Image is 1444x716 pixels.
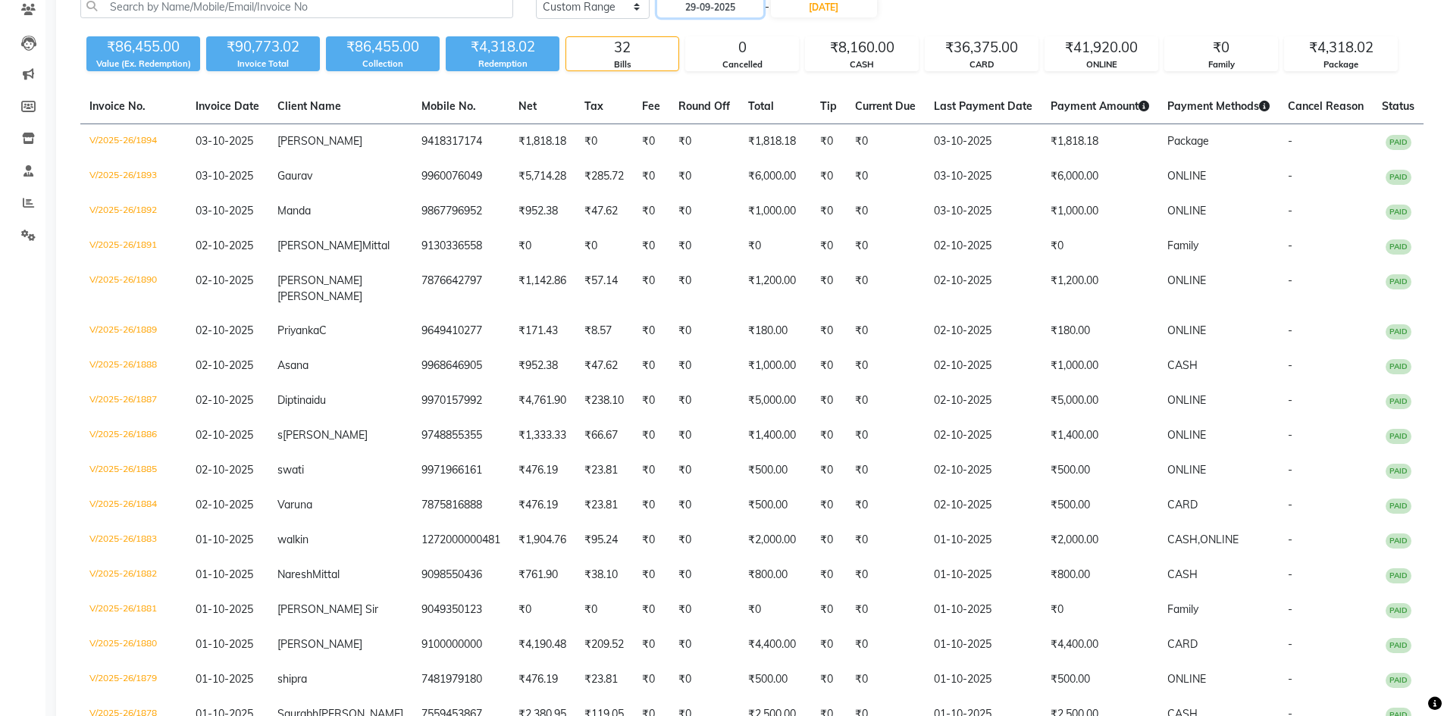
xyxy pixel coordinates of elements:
[1041,488,1158,523] td: ₹500.00
[739,488,811,523] td: ₹500.00
[926,58,1038,71] div: CARD
[575,229,633,264] td: ₹0
[806,37,918,58] div: ₹8,160.00
[196,428,253,442] span: 02-10-2025
[806,58,918,71] div: CASH
[575,488,633,523] td: ₹23.81
[1386,205,1411,220] span: PAID
[80,264,186,314] td: V/2025-26/1890
[925,349,1041,383] td: 02-10-2025
[811,592,846,627] td: ₹0
[1041,418,1158,453] td: ₹1,400.00
[633,453,669,488] td: ₹0
[509,229,575,264] td: ₹0
[80,314,186,349] td: V/2025-26/1889
[1382,99,1414,113] span: Status
[80,662,186,697] td: V/2025-26/1879
[925,229,1041,264] td: 02-10-2025
[811,229,846,264] td: ₹0
[575,453,633,488] td: ₹23.81
[1165,37,1277,58] div: ₹0
[1167,463,1206,477] span: ONLINE
[1288,204,1292,217] span: -
[575,662,633,697] td: ₹23.81
[1167,134,1209,148] span: Package
[412,592,509,627] td: 9049350123
[196,602,253,616] span: 01-10-2025
[412,229,509,264] td: 9130336558
[509,159,575,194] td: ₹5,714.28
[196,169,253,183] span: 03-10-2025
[811,453,846,488] td: ₹0
[633,523,669,558] td: ₹0
[669,383,739,418] td: ₹0
[1167,239,1198,252] span: Family
[196,274,253,287] span: 02-10-2025
[80,488,186,523] td: V/2025-26/1884
[277,393,299,407] span: Dipti
[575,418,633,453] td: ₹66.67
[739,159,811,194] td: ₹6,000.00
[925,159,1041,194] td: 03-10-2025
[925,264,1041,314] td: 02-10-2025
[925,592,1041,627] td: 01-10-2025
[1386,274,1411,289] span: PAID
[299,393,326,407] span: naidu
[283,428,368,442] span: [PERSON_NAME]
[1288,324,1292,337] span: -
[196,498,253,511] span: 02-10-2025
[509,488,575,523] td: ₹476.19
[811,418,846,453] td: ₹0
[1167,393,1206,407] span: ONLINE
[1386,359,1411,374] span: PAID
[1386,603,1411,618] span: PAID
[739,453,811,488] td: ₹500.00
[633,383,669,418] td: ₹0
[925,662,1041,697] td: 01-10-2025
[739,418,811,453] td: ₹1,400.00
[669,229,739,264] td: ₹0
[196,99,259,113] span: Invoice Date
[811,264,846,314] td: ₹0
[1288,602,1292,616] span: -
[196,637,253,651] span: 01-10-2025
[277,637,362,651] span: [PERSON_NAME]
[1165,58,1277,71] div: Family
[739,558,811,592] td: ₹800.00
[739,627,811,662] td: ₹4,400.00
[926,37,1038,58] div: ₹36,375.00
[748,99,774,113] span: Total
[1288,169,1292,183] span: -
[1167,428,1206,442] span: ONLINE
[206,58,320,70] div: Invoice Total
[1167,498,1198,511] span: CARD
[80,418,186,453] td: V/2025-26/1886
[412,488,509,523] td: 7875816888
[412,453,509,488] td: 9971966161
[1167,533,1200,546] span: CASH,
[925,124,1041,160] td: 03-10-2025
[277,239,362,252] span: [PERSON_NAME]
[412,383,509,418] td: 9970157992
[412,558,509,592] td: 9098550436
[446,36,559,58] div: ₹4,318.02
[846,662,925,697] td: ₹0
[412,194,509,229] td: 9867796952
[575,383,633,418] td: ₹238.10
[277,602,378,616] span: [PERSON_NAME] Sir
[633,314,669,349] td: ₹0
[196,134,253,148] span: 03-10-2025
[1288,99,1364,113] span: Cancel Reason
[277,358,309,372] span: Asana
[1288,239,1292,252] span: -
[1167,99,1270,113] span: Payment Methods
[633,558,669,592] td: ₹0
[1041,453,1158,488] td: ₹500.00
[669,627,739,662] td: ₹0
[575,592,633,627] td: ₹0
[934,99,1032,113] span: Last Payment Date
[1200,533,1239,546] span: ONLINE
[846,314,925,349] td: ₹0
[509,453,575,488] td: ₹476.19
[633,592,669,627] td: ₹0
